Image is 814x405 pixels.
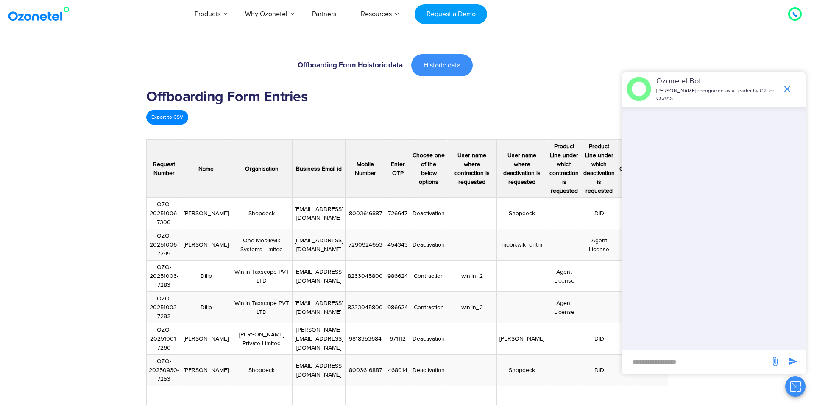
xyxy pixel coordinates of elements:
[346,229,385,261] td: 7290924653
[385,292,410,323] td: 986624
[581,229,617,261] td: Agent License
[785,376,806,397] button: Close chat
[656,76,778,87] p: Ozonetel Bot
[385,323,410,355] td: 671112
[293,355,346,386] td: [EMAIL_ADDRESS][DOMAIN_NAME]
[181,261,231,292] td: Dilip
[181,355,231,386] td: [PERSON_NAME]
[293,140,346,198] th: Business Email id
[146,89,668,106] h2: Offboarding Form Entries
[346,323,385,355] td: 9818353684
[627,355,766,370] div: new-msg-input
[656,87,778,103] p: [PERSON_NAME] recognized as a Leader by G2 for CCAAS
[547,261,581,292] td: Agent License
[581,140,617,198] th: Product Line under which deactivation is requested
[410,198,447,229] td: Deactivation
[231,292,293,323] td: Winiin Taxscope PVT LTD
[346,198,385,229] td: 8003616887
[410,229,447,261] td: Deactivation
[410,292,447,323] td: Contraction
[627,77,651,101] img: header
[346,355,385,386] td: 8003616887
[410,323,447,355] td: Deactivation
[181,292,231,323] td: Dilip
[231,198,293,229] td: Shopdeck
[346,140,385,198] th: Mobile Number
[231,323,293,355] td: [PERSON_NAME] Private Limited
[617,140,637,198] th: Other
[385,198,410,229] td: 726647
[346,261,385,292] td: 8233045800
[147,198,181,229] td: OZO-20251006-7300
[497,355,547,386] td: Shopdeck
[581,355,617,386] td: DID
[447,261,497,292] td: winiin_2
[410,355,447,386] td: Deactivation
[767,353,783,370] span: send message
[415,4,487,24] a: Request a Demo
[293,292,346,323] td: [EMAIL_ADDRESS][DOMAIN_NAME]
[424,62,460,69] span: Historic data
[147,229,181,261] td: OZO-20251006-7299
[779,80,796,97] span: end chat or minimize
[231,140,293,198] th: Organisation
[147,261,181,292] td: OZO-20251003-7283
[147,292,181,323] td: OZO-20251003-7282
[181,140,231,198] th: Name
[784,353,801,370] span: send message
[497,323,547,355] td: [PERSON_NAME]
[293,229,346,261] td: [EMAIL_ADDRESS][DOMAIN_NAME]
[147,323,181,355] td: OZO-20251001-7260
[385,140,410,198] th: Enter OTP
[385,229,410,261] td: 454343
[231,261,293,292] td: Winiin Taxscope PVT LTD
[231,355,293,386] td: Shopdeck
[181,323,231,355] td: [PERSON_NAME]
[497,229,547,261] td: mobikwik_dritm
[497,140,547,198] th: User name where deactivation is requested
[181,229,231,261] td: [PERSON_NAME]
[411,54,473,76] a: Historic data
[410,140,447,198] th: Choose one of the below options
[547,140,581,198] th: Product Line under which contraction is requested
[385,261,410,292] td: 986624
[231,229,293,261] td: One Mobikwik Systems Limited
[547,292,581,323] td: Agent License
[151,62,403,69] h6: Offboarding Form Hoistoric data
[147,140,181,198] th: Request Number
[581,198,617,229] td: DID
[385,355,410,386] td: 468014
[410,261,447,292] td: Contraction
[447,292,497,323] td: winiin_2
[581,323,617,355] td: DID
[147,355,181,386] td: OZO-20250930-7253
[346,292,385,323] td: 8233045800
[181,198,231,229] td: [PERSON_NAME]
[497,198,547,229] td: Shopdeck
[447,140,497,198] th: User name where contraction is requested
[293,261,346,292] td: [EMAIL_ADDRESS][DOMAIN_NAME]
[293,323,346,355] td: [PERSON_NAME][EMAIL_ADDRESS][DOMAIN_NAME]
[293,198,346,229] td: [EMAIL_ADDRESS][DOMAIN_NAME]
[146,110,188,125] a: Export to CSV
